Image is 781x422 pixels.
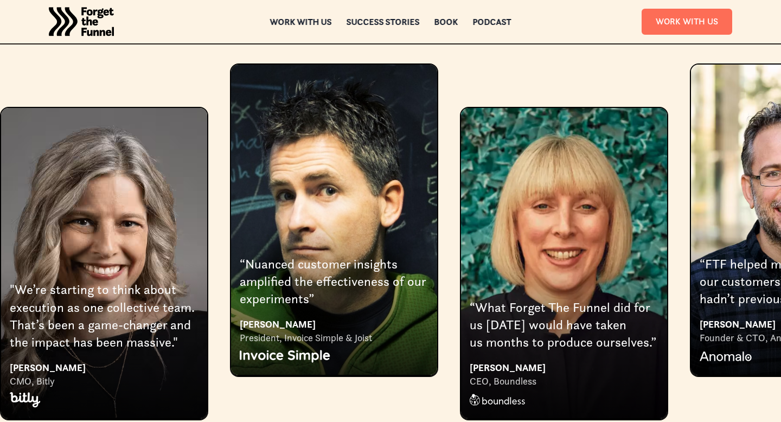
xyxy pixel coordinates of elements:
[642,9,732,34] a: Work With Us
[10,375,199,388] div: CMO, Bitly
[347,18,420,25] a: Success Stories
[270,18,332,25] a: Work with us
[240,331,428,344] div: President, Invoice Simple & Joist
[470,299,658,351] div: “What Forget The Funnel did for us [DATE] would have taken us months to produce ourselves.”
[10,360,199,375] div: [PERSON_NAME]
[240,317,428,331] div: [PERSON_NAME]
[230,63,438,376] div: 6 of 8
[240,255,428,308] div: “Nuanced customer insights amplified the effectiveness of our experiments”
[470,375,658,388] div: CEO, Boundless
[434,18,458,25] a: Book
[460,63,668,419] div: 7 of 8
[10,281,199,351] div: "We’re starting to think about execution as one collective team. That’s been a game-changer and t...
[470,360,658,375] div: [PERSON_NAME]
[473,18,511,25] a: Podcast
